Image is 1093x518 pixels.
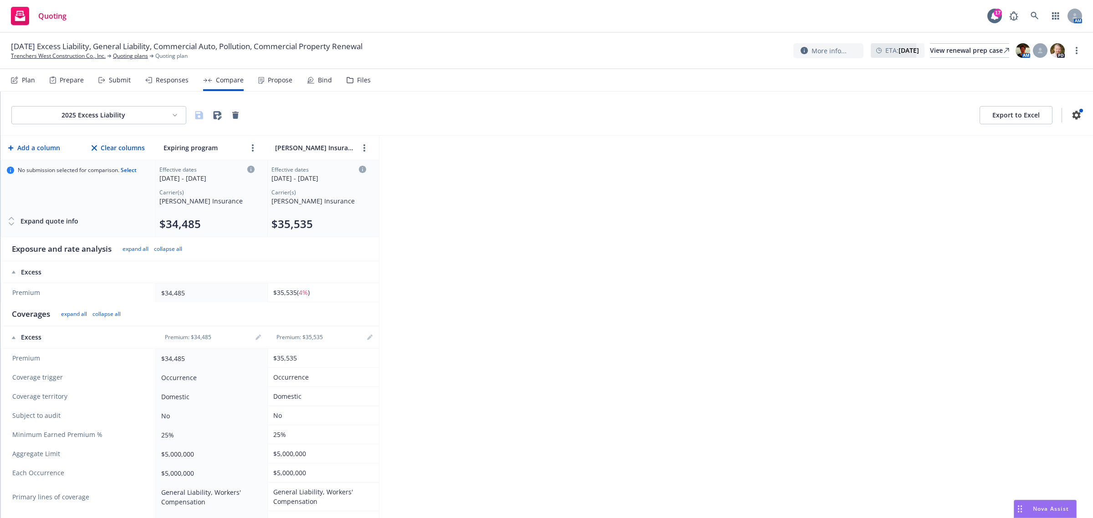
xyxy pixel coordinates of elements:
[7,212,78,230] button: Expand quote info
[159,166,255,173] div: Effective dates
[12,392,146,401] span: Coverage territory
[1050,43,1065,58] img: photo
[159,217,201,231] button: $34,485
[273,288,310,297] span: $35,535 ( )
[12,333,147,342] div: Excess
[156,76,189,84] div: Responses
[161,430,258,440] div: 25%
[155,52,188,60] span: Quoting plan
[1026,7,1044,25] a: Search
[22,76,35,84] div: Plan
[930,44,1009,57] div: View renewal prep case
[18,167,137,174] span: No submission selected for comparison.
[123,245,148,253] button: expand all
[161,373,258,382] div: Occurrence
[273,411,370,420] div: No
[1005,7,1023,25] a: Report a Bug
[885,46,919,55] span: ETA :
[357,76,371,84] div: Files
[994,9,1002,17] div: 17
[161,488,258,507] div: General Liability, Workers' Compensation
[12,244,112,254] div: Exposure and rate analysis
[216,76,244,84] div: Compare
[273,449,370,458] div: $5,000,000
[299,288,308,297] span: 4%
[253,332,264,343] a: editPencil
[12,309,50,320] div: Coverages
[154,245,182,253] button: collapse all
[38,12,66,20] span: Quoting
[271,166,366,173] div: Effective dates
[109,76,131,84] div: Submit
[159,334,217,341] div: Premium: $34,485
[12,411,146,420] span: Subject to audit
[161,468,258,478] div: $5,000,000
[60,76,84,84] div: Prepare
[90,139,147,157] button: Clear columns
[359,142,370,153] a: more
[899,46,919,55] strong: [DATE]
[61,310,87,318] button: expand all
[273,487,370,506] div: General Liability, Workers' Compensation
[1047,7,1065,25] a: Switch app
[159,196,255,206] div: [PERSON_NAME] Insurance
[11,52,106,60] a: Trenchers West Construction Co., Inc.
[159,217,255,231] div: Total premium (click to edit billing info)
[1014,500,1077,518] button: Nova Assist
[11,106,186,124] button: 2025 Excess Liability
[273,141,355,154] input: Markel Insurance
[12,493,146,502] span: Primary lines of coverage
[273,372,370,382] div: Occurrence
[12,288,146,297] span: Premium
[271,188,366,196] div: Carrier(s)
[273,430,370,439] div: 25%
[268,76,292,84] div: Propose
[364,332,375,343] a: editPencil
[12,268,147,277] div: Excess
[271,196,366,206] div: [PERSON_NAME] Insurance
[159,173,255,183] div: [DATE] - [DATE]
[273,353,370,363] div: $35,535
[1014,500,1026,518] div: Drag to move
[271,217,313,231] button: $35,535
[159,188,255,196] div: Carrier(s)
[92,310,121,318] button: collapse all
[271,173,366,183] div: [DATE] - [DATE]
[12,430,146,439] span: Minimum Earned Premium %
[161,141,244,154] input: Expiring program
[1071,45,1082,56] a: more
[161,288,258,298] div: $34,485
[1033,505,1069,513] span: Nova Assist
[793,43,863,58] button: More info...
[161,449,258,459] div: $5,000,000
[812,46,847,56] span: More info...
[980,106,1052,124] button: Export to Excel
[318,76,332,84] div: Bind
[271,217,366,231] div: Total premium (click to edit billing info)
[6,139,62,157] button: Add a column
[113,52,148,60] a: Quoting plans
[247,142,258,153] a: more
[161,411,258,421] div: No
[161,354,258,363] div: $34,485
[1016,43,1030,58] img: photo
[273,391,370,401] div: Domestic
[930,43,1009,58] a: View renewal prep case
[273,468,370,477] div: $5,000,000
[12,449,146,458] span: Aggregate Limit
[12,354,146,363] span: Premium
[271,166,366,183] div: Click to edit column carrier quote details
[161,392,258,401] div: Domestic
[271,334,328,341] div: Premium: $35,535
[7,3,70,29] a: Quoting
[12,373,146,382] span: Coverage trigger
[12,468,146,477] span: Each Occurrence
[11,41,363,52] span: [DATE] Excess Liability, General Liability, Commercial Auto, Pollution, Commercial Property Renewal
[19,111,168,120] div: 2025 Excess Liability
